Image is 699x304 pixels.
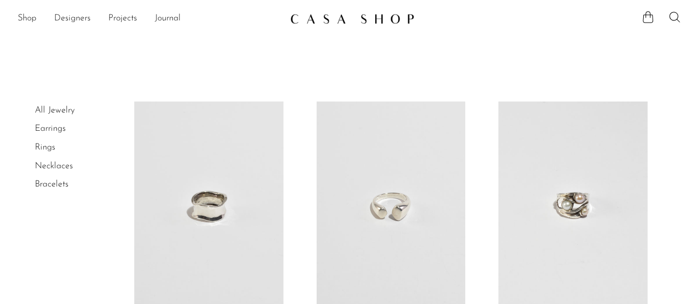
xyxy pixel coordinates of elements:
[18,9,281,28] nav: Desktop navigation
[35,162,73,170] a: Necklaces
[54,12,91,26] a: Designers
[18,9,281,28] ul: NEW HEADER MENU
[108,12,137,26] a: Projects
[35,143,55,152] a: Rings
[155,12,181,26] a: Journal
[18,12,36,26] a: Shop
[35,180,69,189] a: Bracelets
[35,124,66,133] a: Earrings
[35,106,75,115] a: All Jewelry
